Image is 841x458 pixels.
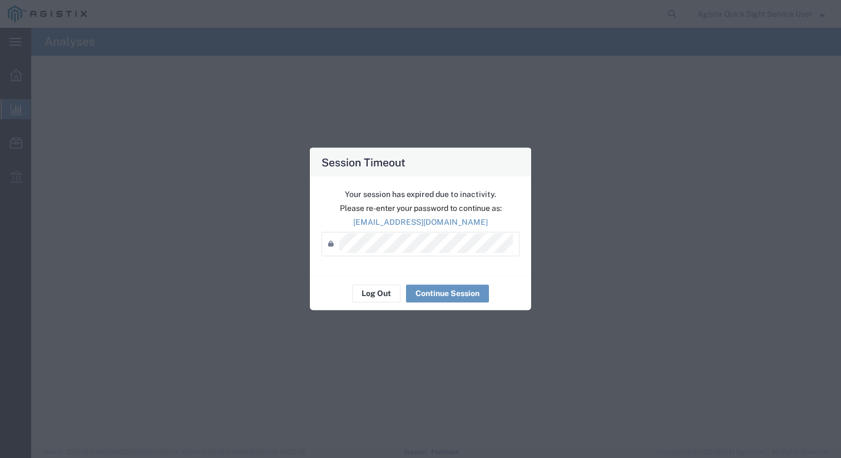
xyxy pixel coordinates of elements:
button: Log Out [352,284,400,302]
p: Your session has expired due to inactivity. [321,188,520,200]
p: Please re-enter your password to continue as: [321,202,520,214]
h4: Session Timeout [321,154,405,170]
button: Continue Session [406,284,489,302]
p: [EMAIL_ADDRESS][DOMAIN_NAME] [321,216,520,228]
